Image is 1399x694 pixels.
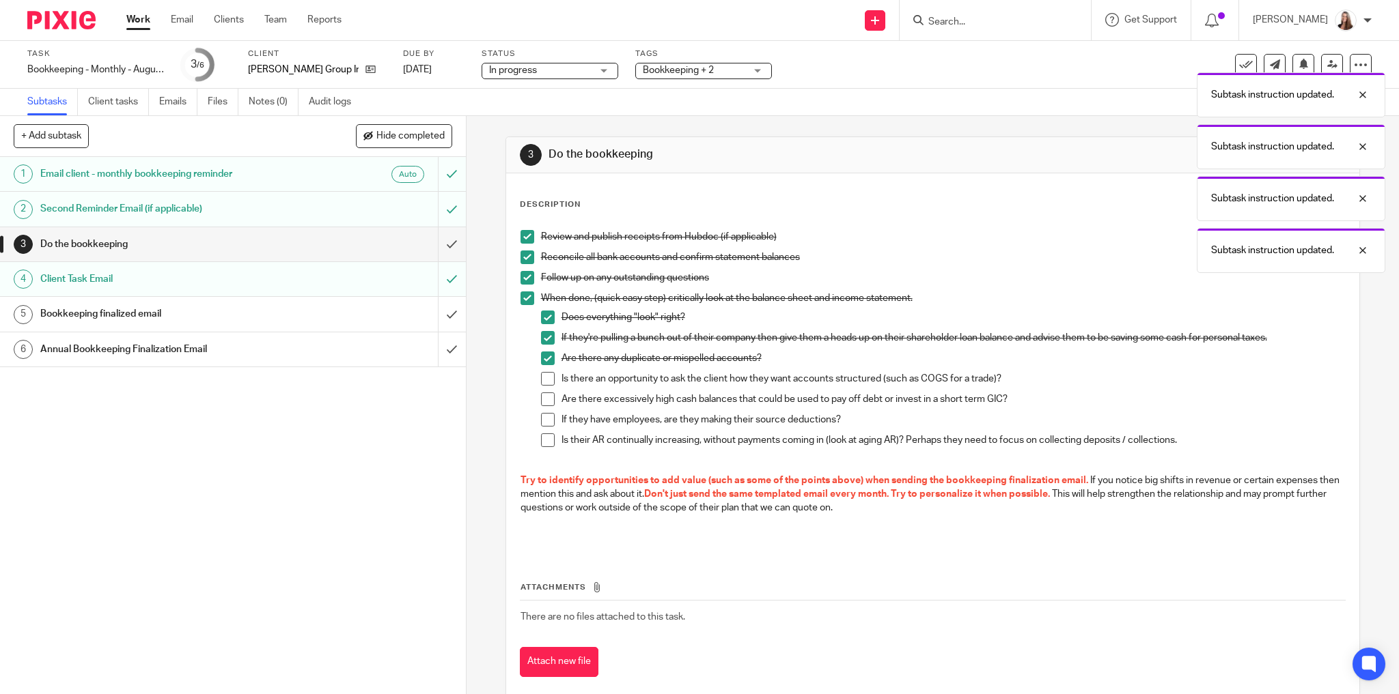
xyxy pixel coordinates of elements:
h1: Client Task Email [40,269,296,289]
a: Notes (0) [249,89,299,115]
div: 4 [14,270,33,289]
a: Reports [307,13,342,27]
p: When done, (quick easy step) critically look at the balance sheet and income statement. [541,291,1346,305]
p: If they're pulling a bunch out of their company then give them a heads up on their shareholder lo... [562,331,1346,345]
label: Tags [635,48,772,59]
small: /6 [197,61,204,69]
label: Task [27,48,164,59]
h1: Do the bookkeeping [40,234,296,255]
h1: Second Reminder Email (if applicable) [40,199,296,219]
div: Auto [391,166,424,183]
h1: Bookkeeping finalized email [40,304,296,324]
a: Team [264,13,287,27]
p: Are there excessively high cash balances that could be used to pay off debt or invest in a short ... [562,392,1346,406]
p: Subtask instruction updated. [1211,244,1334,257]
button: Attach new file [520,647,598,678]
span: [DATE] [403,65,432,74]
span: In progress [489,66,537,75]
p: Subtask instruction updated. [1211,192,1334,205]
p: Is there an opportunity to ask the client how they want accounts structured (such as COGS for a t... [562,372,1346,386]
label: Client [248,48,386,59]
span: There are no files attached to this task. [521,612,685,622]
a: Email [171,13,193,27]
p: Are there any duplicate or mispelled accounts? [562,351,1346,365]
a: Files [208,89,238,115]
span: Attachments [521,583,586,591]
div: 6 [14,340,33,359]
p: Subtask instruction updated. [1211,140,1334,154]
button: Hide completed [356,124,452,147]
p: Description [520,199,581,210]
label: Status [482,48,618,59]
div: 2 [14,200,33,219]
a: Emails [159,89,197,115]
h1: Annual Bookkeeping Finalization Email [40,339,296,360]
p: [PERSON_NAME] Group Inc. [248,63,359,76]
p: Review and publish receipts from Hubdoc (if applicable) [541,230,1346,244]
span: Bookkeeping + 2 [643,66,714,75]
p: Reconcile all bank accounts and confirm statement balances [541,250,1346,264]
span: Try to identify opportunities to add value (such as some of the points above) when sending the bo... [521,476,1088,485]
p: Subtask instruction updated. [1211,88,1334,102]
a: Client tasks [88,89,149,115]
span: Don't just send the same templated email every month. Try to personalize it when possible. [644,489,1050,499]
p: Follow up on any outstanding questions [541,271,1346,285]
p: If you notice big shifts in revenue or certain expenses then mention this and ask about it. This ... [521,474,1346,515]
div: 3 [14,235,33,254]
img: Larissa-headshot-cropped.jpg [1335,10,1357,31]
button: + Add subtask [14,124,89,147]
img: Pixie [27,11,96,29]
div: Bookkeeping - Monthly - August and September [27,63,164,76]
div: 1 [14,164,33,184]
div: 3 [520,144,542,166]
span: Hide completed [376,131,445,142]
p: Does everything "look" right? [562,310,1346,324]
h1: Email client - monthly bookkeeping reminder [40,164,296,184]
p: If they have employees, are they making their source deductions? [562,413,1346,426]
div: 3 [191,57,204,72]
label: Due by [403,48,465,59]
div: 5 [14,305,33,324]
a: Audit logs [309,89,361,115]
a: Clients [214,13,244,27]
h1: Do the bookkeeping [549,147,962,162]
a: Subtasks [27,89,78,115]
a: Work [126,13,150,27]
p: Is their AR continually increasing, without payments coming in (look at aging AR)? Perhaps they n... [562,433,1346,447]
